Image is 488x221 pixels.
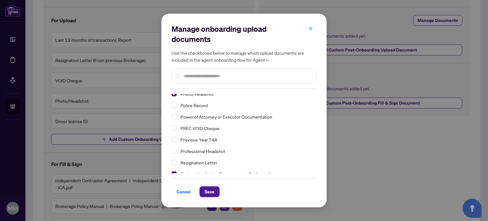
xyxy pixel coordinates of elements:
span: Cancel [177,187,191,197]
span: Photo/Headshot [180,91,214,97]
button: Open asap [463,199,482,218]
span: Select Resignation Letter (From previous Brokerage) [172,171,177,176]
span: Previous Year T4A [178,136,313,143]
span: Select Photo/Headshot [172,91,177,96]
span: Resignation Letter (From previous Brokerage) [180,171,271,177]
span: Resignation Letter [178,159,313,166]
span: Photo/Headshot [178,90,313,98]
span: Professional Headshot [178,147,313,155]
h2: Manage onboarding upload documents [172,24,316,44]
span: Resignation Letter [180,160,217,165]
span: Select Power of Attorney or Executor Documentation [172,114,177,119]
span: Power of Attorney or Executor Documentation [178,113,313,121]
span: Select Resignation Letter [172,160,177,165]
span: Select Previous Year T4A [172,137,177,142]
span: Select Professional Headshot [172,148,177,154]
span: Resignation Letter (From previous Brokerage) [178,170,313,178]
span: Professional Headshot [180,148,225,154]
span: close [308,26,313,31]
span: Select Police Record [172,103,177,108]
span: Select PREC VOID Cheque [172,126,177,131]
span: - [267,57,268,63]
span: Police Record [178,101,313,109]
span: PREC VOID Cheque [178,124,313,132]
h5: Use the checkboxes below to manage which upload documents are included in the agent onboarding fl... [172,49,316,64]
button: Cancel [172,186,196,197]
button: Save [200,186,220,197]
span: Power of Attorney or Executor Documentation [180,114,272,120]
span: PREC VOID Cheque [180,125,220,131]
span: Save [205,187,214,197]
span: Police Record [180,102,208,108]
span: Previous Year T4A [180,137,218,142]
